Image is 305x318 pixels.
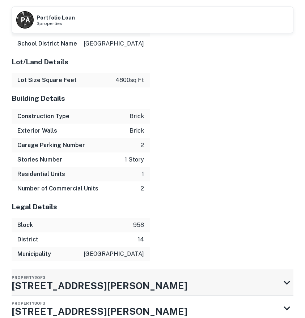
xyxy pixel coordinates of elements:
span: Property 3 of 3 [12,301,45,305]
p: 1 [142,170,144,179]
h5: Lot/Land Details [12,57,150,67]
p: brick [130,126,144,135]
h5: Legal Details [12,202,150,212]
h6: Portfolio Loan [37,15,75,20]
h6: Block [17,221,33,229]
h5: Building Details [12,93,150,104]
p: 958 [133,221,144,229]
h6: District [17,235,38,244]
h6: Residential Units [17,170,65,179]
h3: [STREET_ADDRESS][PERSON_NAME] [12,279,188,293]
p: P A [21,15,29,25]
p: 4800 sq ft [115,76,144,85]
p: [GEOGRAPHIC_DATA] [84,39,144,48]
h6: Exterior Walls [17,126,57,135]
p: 14 [138,235,144,244]
h6: School District Name [17,39,77,48]
h6: Garage Parking Number [17,141,85,150]
p: [GEOGRAPHIC_DATA] [84,250,144,258]
p: 2 [141,184,144,193]
h6: Stories Number [17,155,62,164]
h6: Construction Type [17,112,69,121]
div: Property2of3[STREET_ADDRESS][PERSON_NAME] [12,270,293,296]
span: Property 2 of 3 [12,275,45,280]
p: 2 [141,141,144,150]
p: 1 story [125,155,144,164]
span: 3 properties [37,21,75,26]
p: brick [130,112,144,121]
h6: Lot Size Square Feet [17,76,77,85]
iframe: Chat Widget [269,260,305,295]
h6: Municipality [17,250,51,258]
h6: Number of Commercial Units [17,184,98,193]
